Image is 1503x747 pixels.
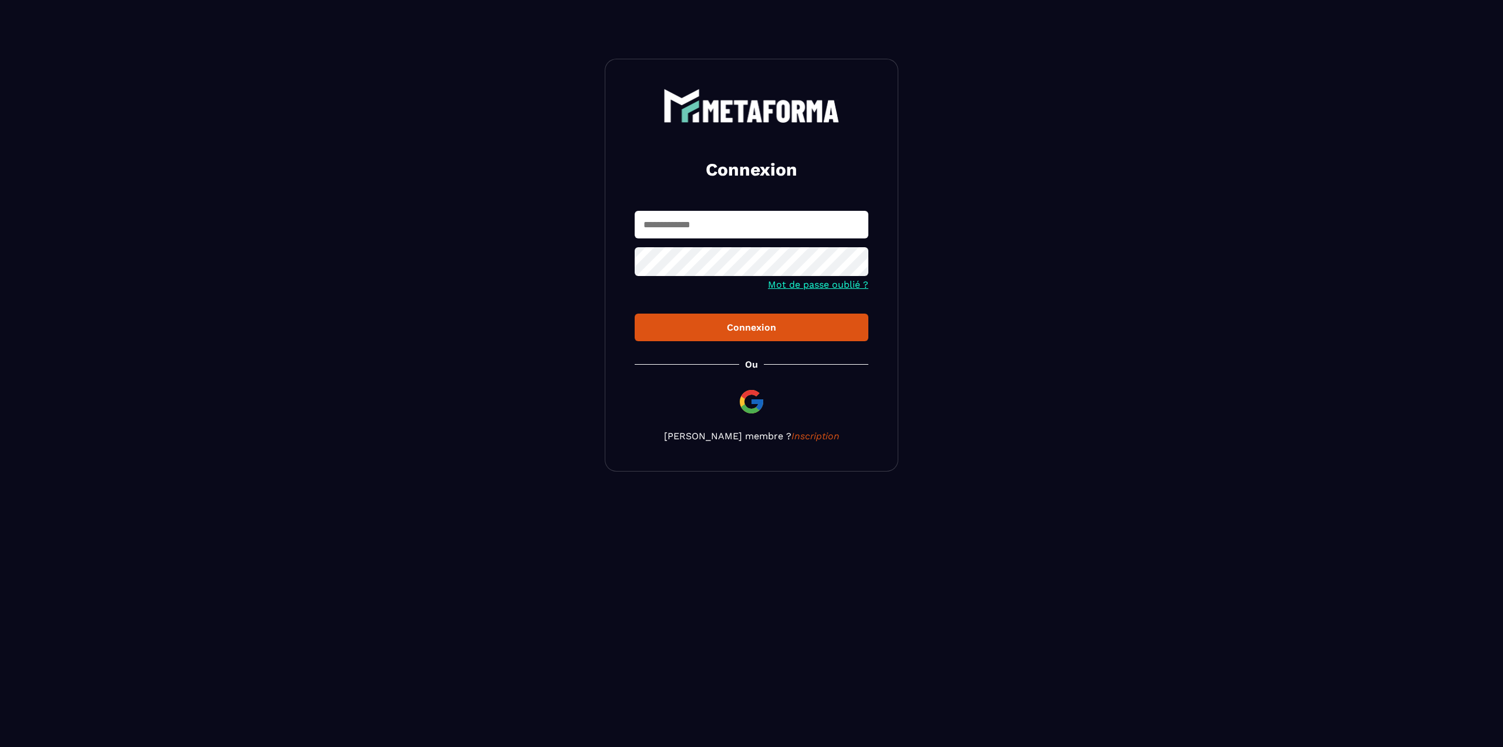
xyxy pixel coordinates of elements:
a: logo [635,89,868,123]
h2: Connexion [649,158,854,181]
p: [PERSON_NAME] membre ? [635,430,868,442]
p: Ou [745,359,758,370]
img: logo [663,89,840,123]
a: Mot de passe oublié ? [768,279,868,290]
img: google [737,388,766,416]
a: Inscription [791,430,840,442]
button: Connexion [635,314,868,341]
div: Connexion [644,322,859,333]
